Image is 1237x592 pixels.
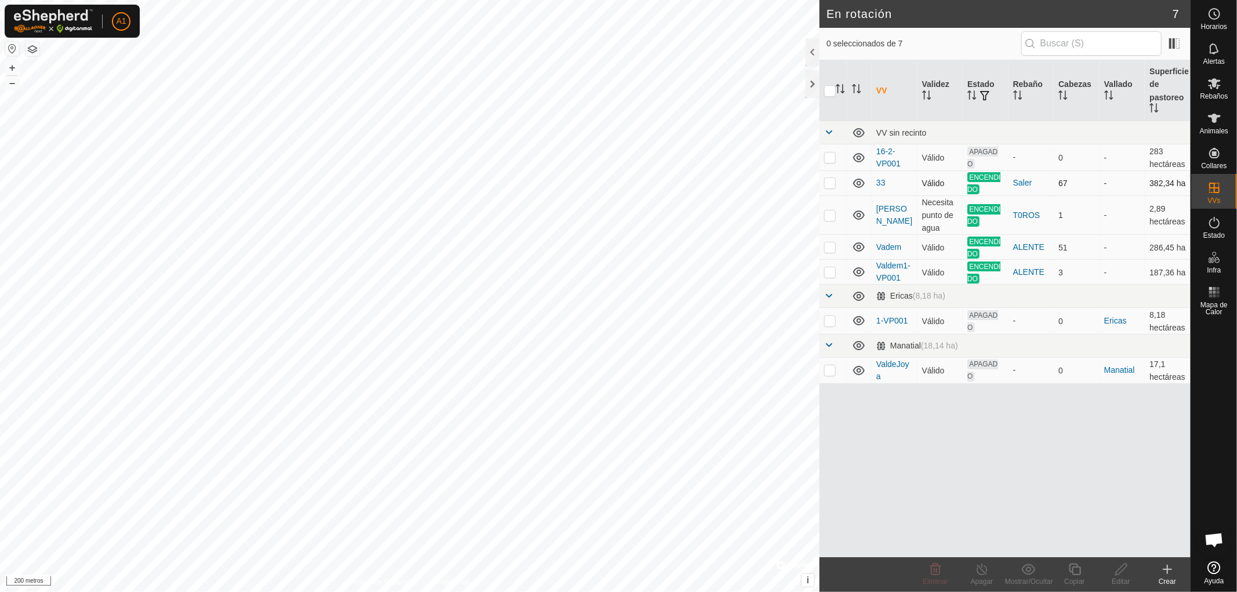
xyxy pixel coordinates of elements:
[1149,179,1185,188] font: 382,34 ha
[922,79,949,89] font: Validez
[836,86,845,95] p-sorticon: Activar para ordenar
[1058,242,1068,252] font: 51
[1149,267,1185,277] font: 187,36 ha
[876,261,910,282] a: Valdem1-VP001
[1058,317,1063,326] font: 0
[1013,242,1044,252] font: ALENTE
[1104,316,1127,325] a: Ericas
[1149,204,1185,226] font: 2,89 hectáreas
[967,237,1000,257] font: ENCENDIDO
[350,577,416,587] a: Política de Privacidad
[921,341,958,350] font: (18,14 ha)
[967,148,997,168] font: APAGADO
[922,267,945,277] font: Válido
[876,86,887,95] font: VV
[876,359,909,381] a: ValdeJoya
[876,178,886,187] font: 33
[1021,31,1162,56] input: Buscar (S)
[1197,522,1232,557] div: Chat abierto
[922,179,945,188] font: Válido
[913,291,945,300] font: (8,18 ha)
[5,76,19,90] button: –
[1013,178,1032,187] font: Saler
[876,204,912,226] a: [PERSON_NAME]
[876,242,901,252] a: Vadem
[1104,365,1135,375] font: Manatial
[922,198,954,233] font: Necesita punto de agua
[1200,127,1228,135] font: Animales
[1104,179,1107,188] font: -
[1149,242,1185,252] font: 286,45 ha
[923,578,948,586] font: Eliminar
[922,92,931,101] p-sorticon: Activar para ordenar
[1058,153,1063,162] font: 0
[1058,79,1091,89] font: Cabezas
[1058,210,1063,220] font: 1
[1013,79,1043,89] font: Rebaño
[1200,301,1228,316] font: Mapa de Calor
[1200,92,1228,100] font: Rebaños
[1149,310,1185,332] font: 8,18 hectáreas
[1104,153,1107,162] font: -
[14,9,93,33] img: Logotipo de Gallagher
[967,79,995,89] font: Estado
[1013,365,1016,375] font: -
[116,16,126,26] font: A1
[1104,242,1107,252] font: -
[431,577,470,587] a: Contáctenos
[1112,578,1130,586] font: Editar
[1104,210,1107,220] font: -
[1058,179,1068,188] font: 67
[1203,231,1225,239] font: Estado
[826,8,892,20] font: En rotación
[967,205,1000,226] font: ENCENDIDO
[971,578,993,586] font: Apagar
[1191,557,1237,589] a: Ayuda
[890,291,913,300] font: Ericas
[1013,92,1022,101] p-sorticon: Activar para ordenar
[967,92,977,101] p-sorticon: Activar para ordenar
[967,361,997,381] font: APAGADO
[826,39,903,48] font: 0 seleccionados de 7
[967,262,1000,282] font: ENCENDIDO
[431,578,470,586] font: Contáctenos
[1104,267,1107,277] font: -
[852,86,861,95] p-sorticon: Activar para ordenar
[1149,105,1159,114] p-sorticon: Activar para ordenar
[922,317,945,326] font: Válido
[876,128,926,137] font: VV sin recinto
[1058,92,1068,101] p-sorticon: Activar para ordenar
[1149,359,1185,382] font: 17,1 hectáreas
[1058,366,1063,375] font: 0
[922,366,945,375] font: Válido
[350,578,416,586] font: Política de Privacidad
[967,173,1000,194] font: ENCENDIDO
[1104,92,1113,101] p-sorticon: Activar para ordenar
[1013,316,1016,325] font: -
[1013,152,1016,162] font: -
[1149,147,1185,169] font: 283 hectáreas
[1207,197,1220,205] font: VVs
[1201,162,1227,170] font: Collares
[801,574,814,587] button: i
[1207,266,1221,274] font: Infra
[890,341,921,350] font: Manatial
[1203,57,1225,66] font: Alertas
[26,42,39,56] button: Capas del Mapa
[1005,578,1053,586] font: Mostrar/Ocultar
[1201,23,1227,31] font: Horarios
[876,147,901,168] a: 16-2-VP001
[9,77,15,89] font: –
[5,61,19,75] button: +
[1058,267,1063,277] font: 3
[922,242,945,252] font: Válido
[1013,267,1044,277] font: ALENTE
[1013,210,1040,220] font: T0ROS
[1205,577,1224,585] font: Ayuda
